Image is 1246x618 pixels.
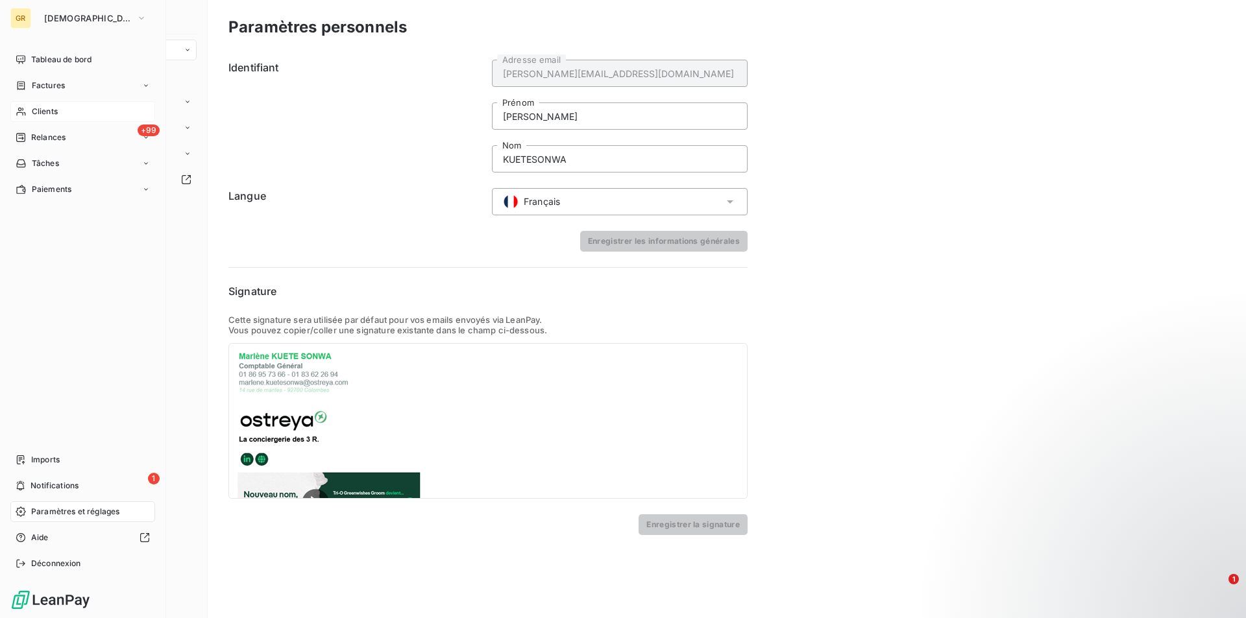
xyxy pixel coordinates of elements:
span: Factures [32,80,65,91]
span: Paiements [32,184,71,195]
div: GR [10,8,31,29]
span: +99 [138,125,160,136]
a: Aide [10,527,155,548]
input: placeholder [492,60,748,87]
span: Notifications [31,480,79,492]
span: Tableau de bord [31,54,92,65]
h6: Identifiant [228,60,484,172]
span: Paramètres et réglages [31,506,119,517]
span: 1 [148,473,160,484]
img: Logo LeanPay [10,589,91,610]
h6: Langue [228,188,484,215]
button: Enregistrer les informations générales [580,231,748,252]
button: Enregistrer la signature [639,514,748,535]
h6: Signature [228,283,748,299]
p: Cette signature sera utilisée par défaut pour vos emails envoyés via LeanPay. [228,315,748,325]
h3: Paramètres personnels [228,16,407,39]
span: 1 [1228,574,1239,584]
input: placeholder [492,145,748,172]
span: Aide [31,532,49,543]
span: Déconnexion [31,558,81,569]
iframe: Intercom live chat [1202,574,1233,605]
span: Imports [31,454,60,466]
input: placeholder [492,102,748,130]
span: Relances [31,132,66,143]
span: Français [524,195,560,208]
span: [DEMOGRAPHIC_DATA] [44,13,131,23]
span: Tâches [32,158,59,169]
span: Clients [32,106,58,117]
iframe: Intercom notifications message [986,492,1246,583]
p: Vous pouvez copier/coller une signature existante dans le champ ci-dessous. [228,325,748,335]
